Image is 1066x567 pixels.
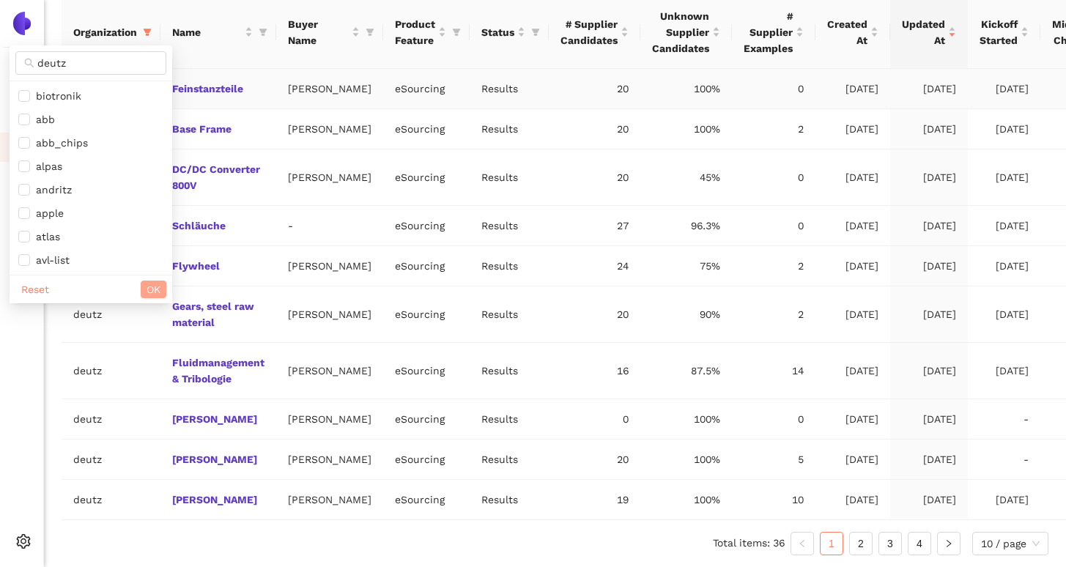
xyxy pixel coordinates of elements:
td: 27 [549,206,640,246]
td: 100% [640,480,732,520]
td: [DATE] [890,69,968,109]
td: [PERSON_NAME] [276,286,383,343]
td: eSourcing [383,246,470,286]
span: 10 / page [981,533,1040,555]
td: 75% [640,246,732,286]
td: [DATE] [890,109,968,149]
td: 0 [732,149,815,206]
span: file-add [16,98,31,127]
td: [DATE] [968,480,1040,520]
td: Results [470,399,549,440]
td: [PERSON_NAME] [276,399,383,440]
td: 19 [549,480,640,520]
td: 20 [549,286,640,343]
td: 0 [732,399,815,440]
td: Results [470,246,549,286]
td: 0 [732,69,815,109]
span: search [16,63,31,92]
td: [DATE] [890,206,968,246]
td: 20 [549,149,640,206]
td: [DATE] [815,206,890,246]
td: [DATE] [968,206,1040,246]
td: Results [470,286,549,343]
td: deutz [62,246,160,286]
div: Page Size [972,532,1048,555]
td: 0 [732,206,815,246]
td: 0 [549,399,640,440]
td: eSourcing [383,206,470,246]
span: filter [531,28,540,37]
td: [DATE] [890,246,968,286]
span: # Supplier Examples [744,8,793,56]
td: eSourcing [383,480,470,520]
td: deutz [62,69,160,109]
span: Kickoff Started [980,16,1018,48]
td: 5 [732,440,815,480]
td: [DATE] [815,399,890,440]
span: filter [259,28,267,37]
span: right [944,539,953,548]
td: Results [470,480,549,520]
td: [PERSON_NAME] [276,440,383,480]
td: eSourcing [383,399,470,440]
td: deutz [62,286,160,343]
li: Next Page [937,532,960,555]
td: 100% [640,399,732,440]
span: Unknown Supplier Candidates [652,8,709,56]
span: left [798,539,807,548]
td: 90% [640,286,732,343]
td: [DATE] [968,343,1040,399]
span: filter [363,13,377,51]
td: [PERSON_NAME] [276,149,383,206]
a: 1 [821,533,843,555]
td: [DATE] [815,286,890,343]
td: 2 [732,109,815,149]
td: [PERSON_NAME] [276,246,383,286]
td: [DATE] [890,399,968,440]
td: 100% [640,69,732,109]
td: 2 [732,286,815,343]
td: Results [470,69,549,109]
span: filter [140,21,155,43]
td: [PERSON_NAME] [276,109,383,149]
span: filter [528,21,543,43]
span: Created At [827,16,867,48]
span: Buyer Name [288,16,349,48]
td: eSourcing [383,109,470,149]
td: deutz [62,480,160,520]
td: 20 [549,109,640,149]
td: eSourcing [383,69,470,109]
td: [DATE] [968,149,1040,206]
td: [DATE] [815,480,890,520]
span: filter [256,21,270,43]
td: eSourcing [383,149,470,206]
td: 16 [549,343,640,399]
td: [DATE] [890,343,968,399]
span: Status [481,24,514,40]
td: 20 [549,69,640,109]
td: deutz [62,440,160,480]
td: 14 [732,343,815,399]
td: 2 [732,246,815,286]
img: Logo [10,12,34,35]
td: [DATE] [890,480,968,520]
button: left [791,532,814,555]
span: Organization [73,24,137,40]
td: - [968,440,1040,480]
td: 100% [640,440,732,480]
td: Results [470,440,549,480]
td: 10 [732,480,815,520]
td: 96.3% [640,206,732,246]
td: [DATE] [890,286,968,343]
td: deutz [62,206,160,246]
td: [DATE] [815,440,890,480]
span: filter [452,28,461,37]
td: 87.5% [640,343,732,399]
span: Updated At [902,16,945,48]
td: [DATE] [968,246,1040,286]
td: [PERSON_NAME] [276,69,383,109]
span: filter [143,28,152,37]
td: 20 [549,440,640,480]
td: [PERSON_NAME] [276,480,383,520]
td: [DATE] [890,149,968,206]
